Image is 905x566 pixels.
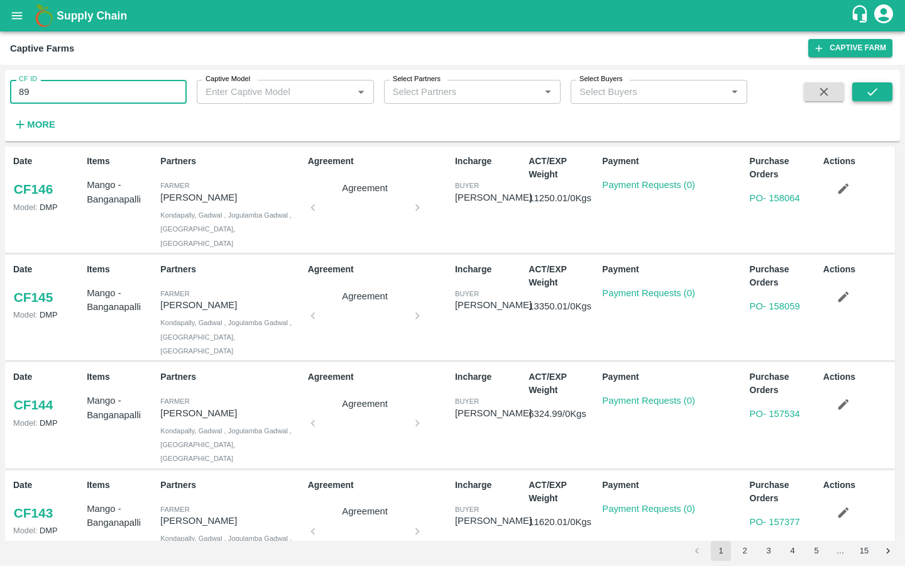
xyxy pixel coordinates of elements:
p: Items [87,263,155,276]
p: Items [87,479,155,492]
b: Supply Chain [57,9,127,22]
p: ACT/EXP Weight [529,370,597,397]
div: [PERSON_NAME] [455,514,532,528]
p: Mango - Banganapalli [87,502,155,530]
nav: pagination navigation [685,541,900,561]
p: Purchase Orders [750,479,818,505]
p: DMP [13,417,82,429]
p: Date [13,263,82,276]
button: Go to page 15 [854,541,874,561]
p: Incharge [455,370,524,384]
div: account of current user [872,3,895,29]
label: Select Buyers [579,74,623,84]
p: Partners [160,263,302,276]
p: DMP [13,201,82,213]
div: … [830,545,850,557]
p: Mango - Banganapalli [87,178,155,206]
button: Go to page 5 [806,541,826,561]
p: Agreement [318,504,412,518]
p: Incharge [455,263,524,276]
p: Partners [160,370,302,384]
a: CF143 [13,502,53,524]
span: buyer [455,182,479,189]
p: 13350.01 / 0 Kgs [529,299,597,313]
input: Select Buyers [574,84,706,100]
div: customer-support [850,4,872,27]
a: CF145 [13,286,53,309]
p: ACT/EXP Weight [529,263,597,289]
span: buyer [455,397,479,405]
span: buyer [455,506,479,513]
p: Payment [602,370,744,384]
span: Model: [13,418,37,428]
p: Mango - Banganapalli [87,286,155,314]
button: page 1 [711,541,731,561]
span: Farmer [160,182,189,189]
p: Agreement [308,263,450,276]
button: Go to page 2 [735,541,755,561]
span: Model: [13,526,37,535]
p: Purchase Orders [750,370,818,397]
a: PO- 157377 [750,517,800,527]
p: Incharge [455,479,524,492]
a: Payment Requests (0) [602,396,695,406]
span: Kondapally, Gadwal , Jogulamba Gadwal , [GEOGRAPHIC_DATA], [GEOGRAPHIC_DATA] [160,427,292,463]
p: Mango - Banganapalli [87,394,155,422]
span: Kondapally, Gadwal , Jogulamba Gadwal , [GEOGRAPHIC_DATA], [GEOGRAPHIC_DATA] [160,211,292,247]
button: Open [353,84,369,100]
button: Go to page 3 [759,541,779,561]
p: Partners [160,155,302,168]
img: logo [31,3,57,28]
button: Open [540,84,556,100]
input: Enter CF ID [10,80,187,104]
p: Agreement [308,370,450,384]
p: ACT/EXP Weight [529,155,597,181]
p: Actions [823,263,892,276]
a: Payment Requests (0) [602,288,695,298]
p: Actions [823,370,892,384]
strong: More [27,119,55,130]
p: Payment [602,263,744,276]
button: open drawer [3,1,31,30]
a: PO- 157534 [750,409,800,419]
span: Farmer [160,506,189,513]
p: Agreement [318,289,412,303]
p: ACT/EXP Weight [529,479,597,505]
p: Agreement [318,181,412,195]
button: Open [727,84,743,100]
span: Farmer [160,397,189,405]
label: Captive Model [206,74,250,84]
p: 11620.01 / 0 Kgs [529,515,597,529]
a: Payment Requests (0) [602,180,695,190]
p: DMP [13,309,82,321]
a: Supply Chain [57,7,850,25]
div: [PERSON_NAME] [455,191,532,204]
p: Payment [602,155,744,168]
p: Date [13,155,82,168]
span: buyer [455,290,479,297]
p: [PERSON_NAME] [160,298,302,312]
button: Go to page 4 [782,541,803,561]
span: Farmer [160,290,189,297]
p: Items [87,370,155,384]
p: 6324.99 / 0 Kgs [529,407,597,421]
div: [PERSON_NAME] [455,298,532,312]
p: Purchase Orders [750,155,818,181]
div: [PERSON_NAME] [455,406,532,420]
label: Select Partners [393,74,441,84]
input: Enter Captive Model [200,84,349,100]
p: Items [87,155,155,168]
span: Kondapally, Gadwal , Jogulamba Gadwal , [GEOGRAPHIC_DATA], [GEOGRAPHIC_DATA] [160,319,292,355]
a: CF146 [13,178,53,201]
p: Agreement [318,397,412,411]
p: [PERSON_NAME] [160,514,302,528]
p: Agreement [308,155,450,168]
p: Date [13,370,82,384]
p: Date [13,479,82,492]
p: Purchase Orders [750,263,818,289]
p: Payment [602,479,744,492]
span: Model: [13,310,37,319]
p: Incharge [455,155,524,168]
span: Model: [13,203,37,212]
p: Actions [823,479,892,492]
